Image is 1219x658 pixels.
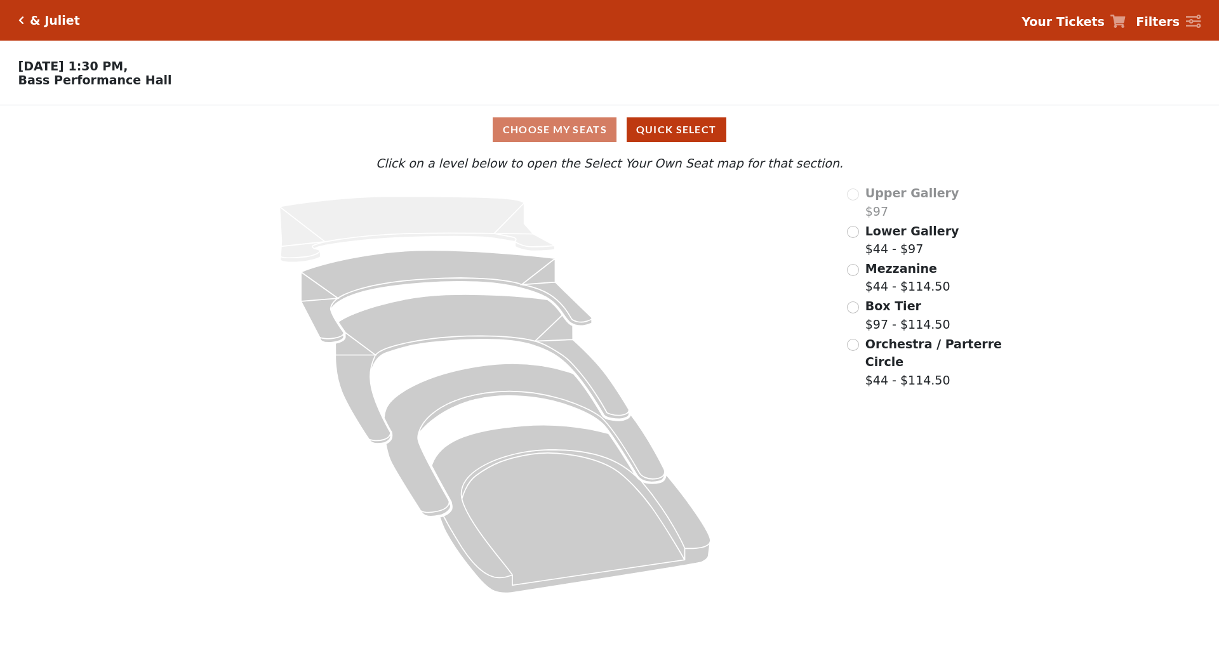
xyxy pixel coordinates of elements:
path: Orchestra / Parterre Circle - Seats Available: 95 [432,425,710,593]
a: Click here to go back to filters [18,16,24,25]
path: Upper Gallery - Seats Available: 0 [280,197,555,263]
strong: Filters [1136,15,1180,29]
h5: & Juliet [30,13,80,28]
path: Lower Gallery - Seats Available: 116 [301,251,592,343]
p: Click on a level below to open the Select Your Own Seat map for that section. [161,154,1058,173]
label: $97 - $114.50 [865,297,950,333]
a: Filters [1136,13,1201,31]
strong: Your Tickets [1022,15,1105,29]
span: Box Tier [865,299,921,313]
button: Quick Select [627,117,726,142]
span: Upper Gallery [865,186,959,200]
label: $44 - $114.50 [865,260,950,296]
span: Orchestra / Parterre Circle [865,337,1002,369]
a: Your Tickets [1022,13,1126,31]
label: $97 [865,184,959,220]
span: Lower Gallery [865,224,959,238]
span: Mezzanine [865,261,937,275]
label: $44 - $114.50 [865,335,1004,390]
label: $44 - $97 [865,222,959,258]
